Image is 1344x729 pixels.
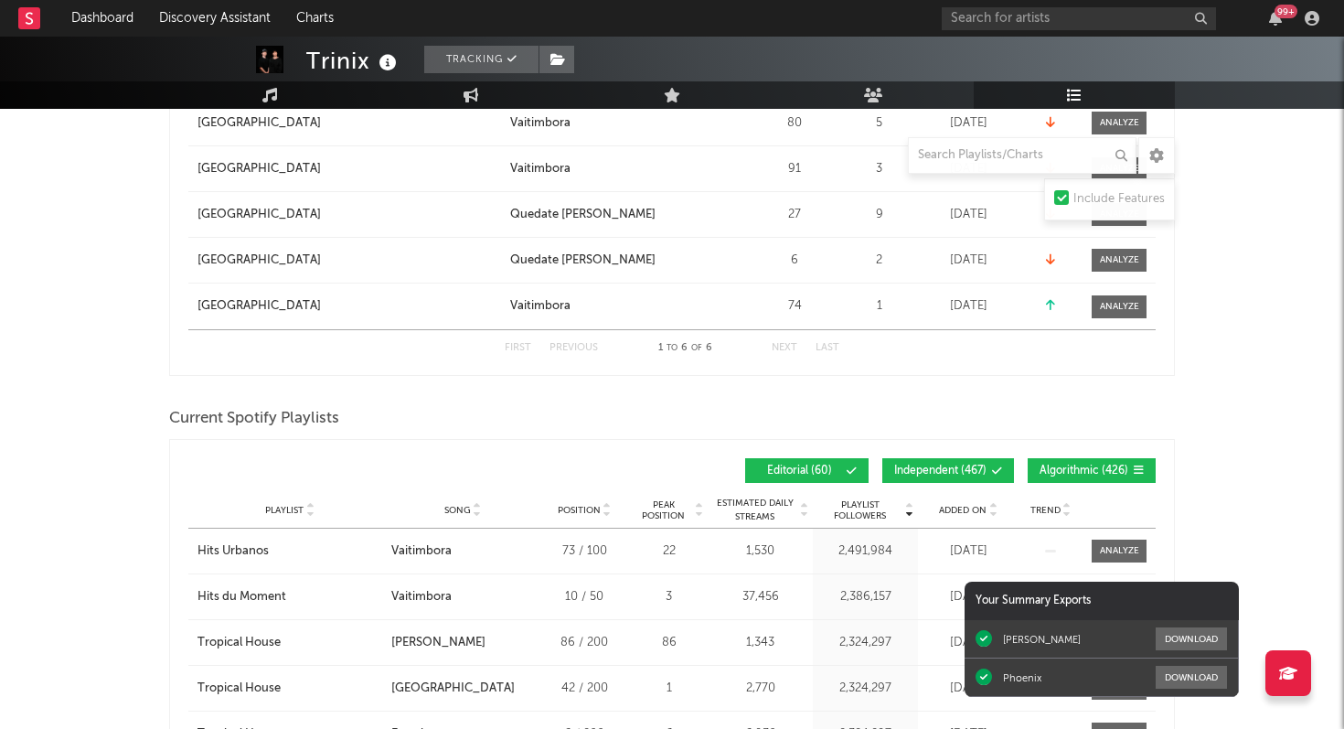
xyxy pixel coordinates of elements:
div: [GEOGRAPHIC_DATA] [197,160,321,178]
div: Vaitimbora [391,588,452,606]
span: Position [558,505,601,516]
div: 42 / 200 [543,680,625,698]
button: First [505,343,531,353]
a: Vaitimbora [510,114,744,133]
div: [DATE] [923,114,1014,133]
span: Algorithmic ( 426 ) [1040,466,1128,477]
div: 99 + [1275,5,1297,18]
div: 2,324,297 [817,680,913,698]
div: [DATE] [923,680,1014,698]
a: Vaitimbora [510,297,744,316]
button: Independent(467) [882,458,1014,483]
a: [GEOGRAPHIC_DATA] [197,297,501,316]
span: Playlist Followers [817,499,902,521]
div: Tropical House [197,634,281,652]
div: 37,456 [712,588,808,606]
div: 22 [635,542,703,561]
div: 73 / 100 [543,542,625,561]
div: Your Summary Exports [965,582,1239,620]
button: Tracking [424,46,539,73]
div: [DATE] [923,542,1014,561]
div: Include Features [1073,188,1165,210]
a: Tropical House [197,634,382,652]
div: 2 [845,252,913,270]
button: Last [816,343,839,353]
div: 2,491,984 [817,542,913,561]
a: [GEOGRAPHIC_DATA] [197,160,501,178]
div: [DATE] [923,206,1014,224]
div: 3 [845,160,913,178]
div: 2,386,157 [817,588,913,606]
div: 2,770 [712,680,808,698]
div: 27 [753,206,836,224]
div: 10 / 50 [543,588,625,606]
button: Download [1156,666,1227,689]
div: 1 [635,680,703,698]
span: of [691,344,702,352]
a: [GEOGRAPHIC_DATA] [197,252,501,270]
input: Search for artists [942,7,1216,30]
div: [GEOGRAPHIC_DATA] [197,114,321,133]
div: 86 [635,634,703,652]
button: Previous [549,343,598,353]
div: [DATE] [923,588,1014,606]
div: 6 [753,252,836,270]
span: Editorial ( 60 ) [757,466,841,477]
div: [PERSON_NAME] [1003,633,1081,646]
a: Quedate [PERSON_NAME] [510,206,744,224]
div: 1 [845,297,913,316]
a: Hits du Moment [197,588,382,606]
div: Quedate [PERSON_NAME] [510,252,656,270]
div: [DATE] [923,297,1014,316]
a: Tropical House [197,680,382,698]
span: Song [444,505,471,516]
span: to [667,344,677,352]
div: 1,343 [712,634,808,652]
div: Phoenix [1003,671,1041,684]
span: Playlist [265,505,304,516]
a: [GEOGRAPHIC_DATA] [197,206,501,224]
span: Added On [939,505,987,516]
div: [GEOGRAPHIC_DATA] [197,252,321,270]
div: Vaitimbora [391,542,452,561]
button: Editorial(60) [745,458,869,483]
button: Algorithmic(426) [1028,458,1156,483]
input: Search Playlists/Charts [908,137,1136,174]
div: 74 [753,297,836,316]
div: 5 [845,114,913,133]
div: Hits du Moment [197,588,286,606]
div: [GEOGRAPHIC_DATA] [391,680,515,698]
div: Vaitimbora [510,297,571,316]
div: [PERSON_NAME] [391,634,485,652]
div: Quedate [PERSON_NAME] [510,206,656,224]
div: 1 6 6 [635,338,735,359]
span: Peak Position [635,499,692,521]
span: Independent ( 467 ) [894,466,987,477]
div: Vaitimbora [510,114,571,133]
span: Estimated Daily Streams [712,497,797,524]
span: Current Spotify Playlists [169,408,339,430]
button: Download [1156,627,1227,650]
div: Tropical House [197,680,281,698]
a: Quedate [PERSON_NAME] [510,252,744,270]
div: [GEOGRAPHIC_DATA] [197,206,321,224]
div: 86 / 200 [543,634,625,652]
div: 2,324,297 [817,634,913,652]
div: [DATE] [923,634,1014,652]
button: 99+ [1269,11,1282,26]
div: 3 [635,588,703,606]
div: [GEOGRAPHIC_DATA] [197,297,321,316]
a: Vaitimbora [510,160,744,178]
div: 80 [753,114,836,133]
a: [GEOGRAPHIC_DATA] [197,114,501,133]
div: 9 [845,206,913,224]
div: [DATE] [923,252,1014,270]
span: Trend [1030,505,1061,516]
div: Trinix [306,46,401,76]
div: 1,530 [712,542,808,561]
div: 91 [753,160,836,178]
button: Next [772,343,797,353]
div: Hits Urbanos [197,542,269,561]
div: Vaitimbora [510,160,571,178]
a: Hits Urbanos [197,542,382,561]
